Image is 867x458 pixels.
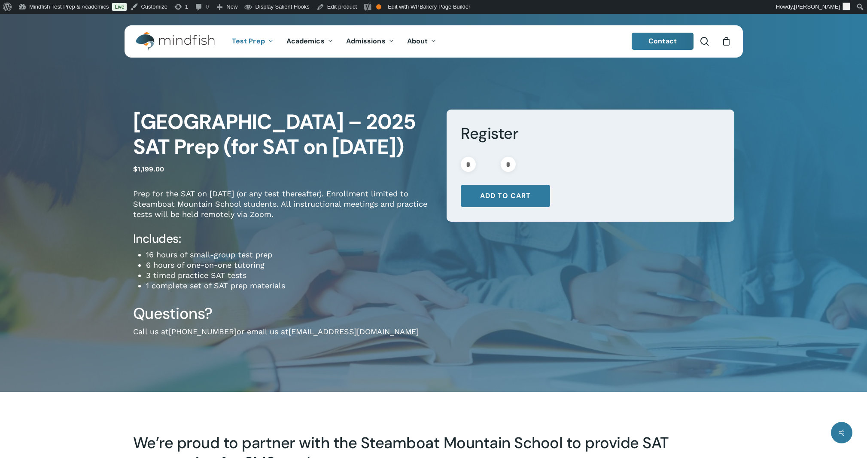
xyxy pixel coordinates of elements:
a: [EMAIL_ADDRESS][DOMAIN_NAME] [289,327,419,336]
span: Admissions [346,37,386,46]
a: About [401,38,443,45]
h3: Questions? [133,304,434,324]
li: 3 timed practice SAT tests [146,270,434,281]
span: About [407,37,428,46]
bdi: 1,199.00 [133,165,164,173]
button: Add to cart [461,185,550,207]
li: 16 hours of small-group test prep [146,250,434,260]
a: [PHONE_NUMBER] [169,327,237,336]
span: Test Prep [232,37,265,46]
span: $ [133,165,137,173]
p: Prep for the SAT on [DATE] (or any test thereafter). Enrollment limited to Steamboat Mountain Sch... [133,189,434,231]
a: Cart [722,37,731,46]
div: OK [376,4,381,9]
header: Main Menu [125,25,743,58]
span: [PERSON_NAME] [794,3,840,10]
p: Call us at or email us at [133,327,434,348]
a: Academics [280,38,340,45]
span: Academics [286,37,325,46]
nav: Main Menu [225,25,443,58]
a: Admissions [340,38,401,45]
li: 6 hours of one-on-one tutoring [146,260,434,270]
h4: Includes: [133,231,434,247]
li: 1 complete set of SAT prep materials [146,281,434,291]
span: Contact [648,37,677,46]
h3: Register [461,124,720,144]
h1: [GEOGRAPHIC_DATA] – 2025 SAT Prep (for SAT on [DATE]) [133,110,434,159]
a: Contact [632,33,694,50]
a: Test Prep [225,38,280,45]
input: Product quantity [478,157,498,172]
a: Live [112,3,127,11]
